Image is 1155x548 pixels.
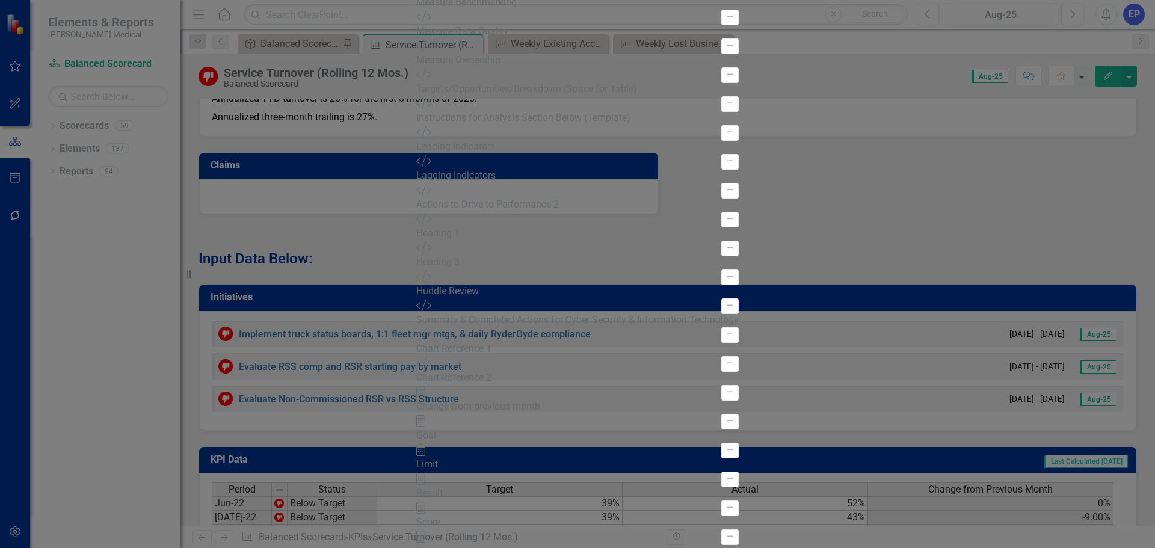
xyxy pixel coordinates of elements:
div: Chart Reference 2 [416,371,739,385]
div: Limit [416,458,739,472]
div: Result [416,487,739,500]
div: Change from previous month [416,400,739,414]
div: Instructions for Analysis Section Below (Template) [416,111,739,125]
div: Goal [416,429,739,443]
div: Measure Data Quality [416,25,739,38]
div: Huddle Review [416,285,739,298]
div: Chart Reference 1 [416,342,739,356]
div: Measure Ownership [416,54,739,67]
div: Actions to Drive to Performance 2 [416,198,739,212]
div: Score [416,516,739,529]
div: Summary & Completed Actions for Cyber Security & Information Technology [416,313,739,327]
div: Heading 3 [416,256,739,269]
div: Lagging Indicators [416,169,739,183]
div: Heading 1 [416,227,739,241]
div: Targets/Opportunities/Breakdown (Space for Table) [416,82,739,96]
div: Leading Indicators [416,140,739,154]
